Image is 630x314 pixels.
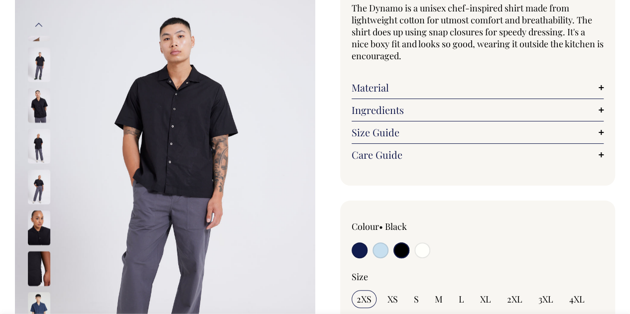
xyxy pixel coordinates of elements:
[538,293,553,305] span: 3XL
[382,290,403,308] input: XS
[28,169,50,204] img: black
[352,104,604,116] a: Ingredients
[430,290,448,308] input: M
[28,251,50,286] img: black
[502,290,527,308] input: 2XL
[28,47,50,82] img: black
[564,290,590,308] input: 4XL
[28,128,50,163] img: black
[357,293,372,305] span: 2XS
[352,149,604,161] a: Care Guide
[480,293,491,305] span: XL
[352,271,604,283] div: Size
[352,2,604,62] span: The Dynamo is a unisex chef-inspired shirt made from lightweight cotton for utmost comfort and br...
[352,290,377,308] input: 2XS
[475,290,496,308] input: XL
[352,220,453,232] div: Colour
[435,293,443,305] span: M
[28,88,50,122] img: black
[352,82,604,94] a: Material
[352,126,604,138] a: Size Guide
[454,290,469,308] input: L
[31,14,46,36] button: Previous
[569,293,585,305] span: 4XL
[385,220,407,232] label: Black
[533,290,558,308] input: 3XL
[379,220,383,232] span: •
[28,210,50,245] img: black
[507,293,522,305] span: 2XL
[409,290,424,308] input: S
[387,293,398,305] span: XS
[459,293,464,305] span: L
[414,293,419,305] span: S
